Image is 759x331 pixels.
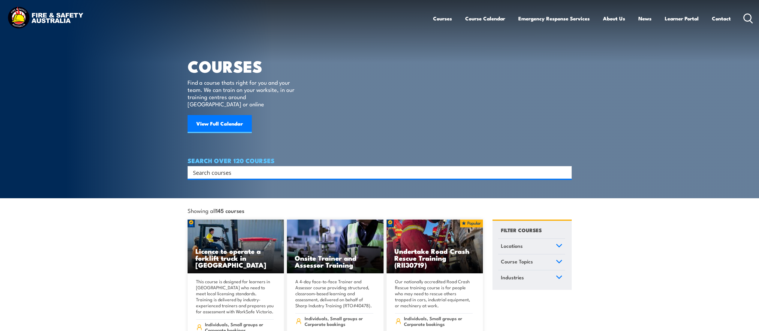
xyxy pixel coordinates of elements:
img: Road Crash Rescue Training [387,220,483,274]
input: Search input [193,168,559,177]
span: Locations [501,242,523,250]
a: Industries [498,270,565,286]
a: Undertake Road Crash Rescue Training (RII30719) [387,220,483,274]
h1: COURSES [188,59,303,73]
a: Course Calendar [465,11,505,26]
a: Contact [712,11,731,26]
a: Emergency Response Services [518,11,590,26]
h3: Undertake Road Crash Rescue Training (RII30719) [394,247,475,268]
img: Licence to operate a forklift truck Training [188,220,284,274]
h4: FILTER COURSES [501,226,542,234]
a: Licence to operate a forklift truck in [GEOGRAPHIC_DATA] [188,220,284,274]
span: Course Topics [501,257,533,266]
h3: Onsite Trainer and Assessor Training [295,254,376,268]
form: Search form [194,168,560,177]
span: Showing all [188,207,244,214]
button: Search magnifier button [561,168,570,177]
span: Individuals, Small groups or Corporate bookings [404,315,473,327]
a: Courses [433,11,452,26]
p: Find a course thats right for you and your team. We can train on your worksite, in our training c... [188,79,297,108]
a: Onsite Trainer and Assessor Training [287,220,384,274]
p: A 4-day face-to-face Trainer and Assessor course providing structured, classroom-based learning a... [295,278,373,308]
a: About Us [603,11,625,26]
img: Safety For Leaders [287,220,384,274]
p: Our nationally accredited Road Crash Rescue training course is for people who may need to rescue ... [395,278,473,308]
h3: Licence to operate a forklift truck in [GEOGRAPHIC_DATA] [195,247,276,268]
a: View Full Calendar [188,115,252,133]
a: Locations [498,239,565,254]
h4: SEARCH OVER 120 COURSES [188,157,572,164]
strong: 145 courses [216,206,244,214]
p: This course is designed for learners in [GEOGRAPHIC_DATA] who need to meet local licensing standa... [196,278,274,314]
a: Learner Portal [665,11,699,26]
a: Course Topics [498,254,565,270]
span: Individuals, Small groups or Corporate bookings [305,315,373,327]
span: Industries [501,273,524,281]
a: News [638,11,652,26]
